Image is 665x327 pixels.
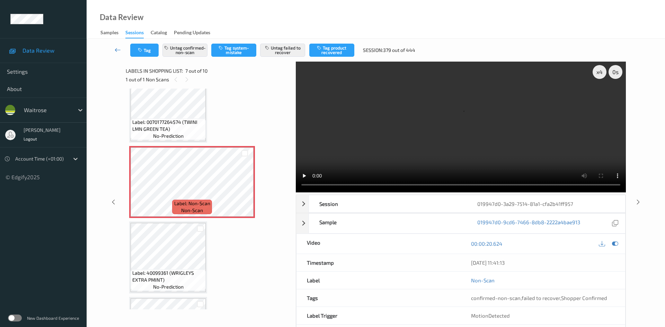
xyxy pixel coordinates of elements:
[185,67,207,74] span: 7 out of 10
[477,219,580,228] a: 019947d0-9cd6-7466-8db8-2222a4bae913
[609,65,622,79] div: 0 s
[260,44,305,57] button: Untag failed to recover
[461,307,625,324] div: MotionDetected
[471,240,502,247] a: 00:00:20.624
[151,28,174,38] a: Catalog
[363,47,383,54] span: Session:
[296,213,626,234] div: Sample019947d0-9cd6-7466-8db8-2222a4bae913
[593,65,606,79] div: x 4
[467,195,625,212] div: 019947d0-3a29-7514-81a1-cfa2b41ff957
[181,207,203,214] span: non-scan
[100,28,125,38] a: Samples
[309,44,354,57] button: Tag product recovered
[100,14,143,21] div: Data Review
[174,29,210,38] div: Pending Updates
[471,277,495,284] a: Non-Scan
[174,200,210,207] span: Label: Non-Scan
[100,29,118,38] div: Samples
[296,289,461,307] div: Tags
[153,133,184,139] span: no-prediction
[125,29,144,38] div: Sessions
[471,259,615,266] div: [DATE] 11:41:13
[471,295,521,301] span: confirmed-non-scan
[211,44,256,57] button: Tag system-mistake
[132,119,204,133] span: Label: 0070177264574 (TWINI LMN GREEN TEA)
[471,295,607,301] span: , ,
[309,214,467,233] div: Sample
[309,195,467,212] div: Session
[162,44,207,57] button: Untag confirmed-non-scan
[296,234,461,254] div: Video
[174,28,217,38] a: Pending Updates
[126,67,183,74] span: Labels in shopping list:
[132,270,204,283] span: Label: 40099361 (WRIGLEYS EXTRA PMINT)
[522,295,560,301] span: failed to recover
[296,272,461,289] div: Label
[153,283,184,290] span: no-prediction
[561,295,607,301] span: Shopper Confirmed
[126,75,291,84] div: 1 out of 1 Non Scans
[125,28,151,38] a: Sessions
[296,195,626,213] div: Session019947d0-3a29-7514-81a1-cfa2b41ff957
[151,29,167,38] div: Catalog
[296,307,461,324] div: Label Trigger
[296,254,461,271] div: Timestamp
[130,44,159,57] button: Tag
[383,47,415,54] span: 379 out of 444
